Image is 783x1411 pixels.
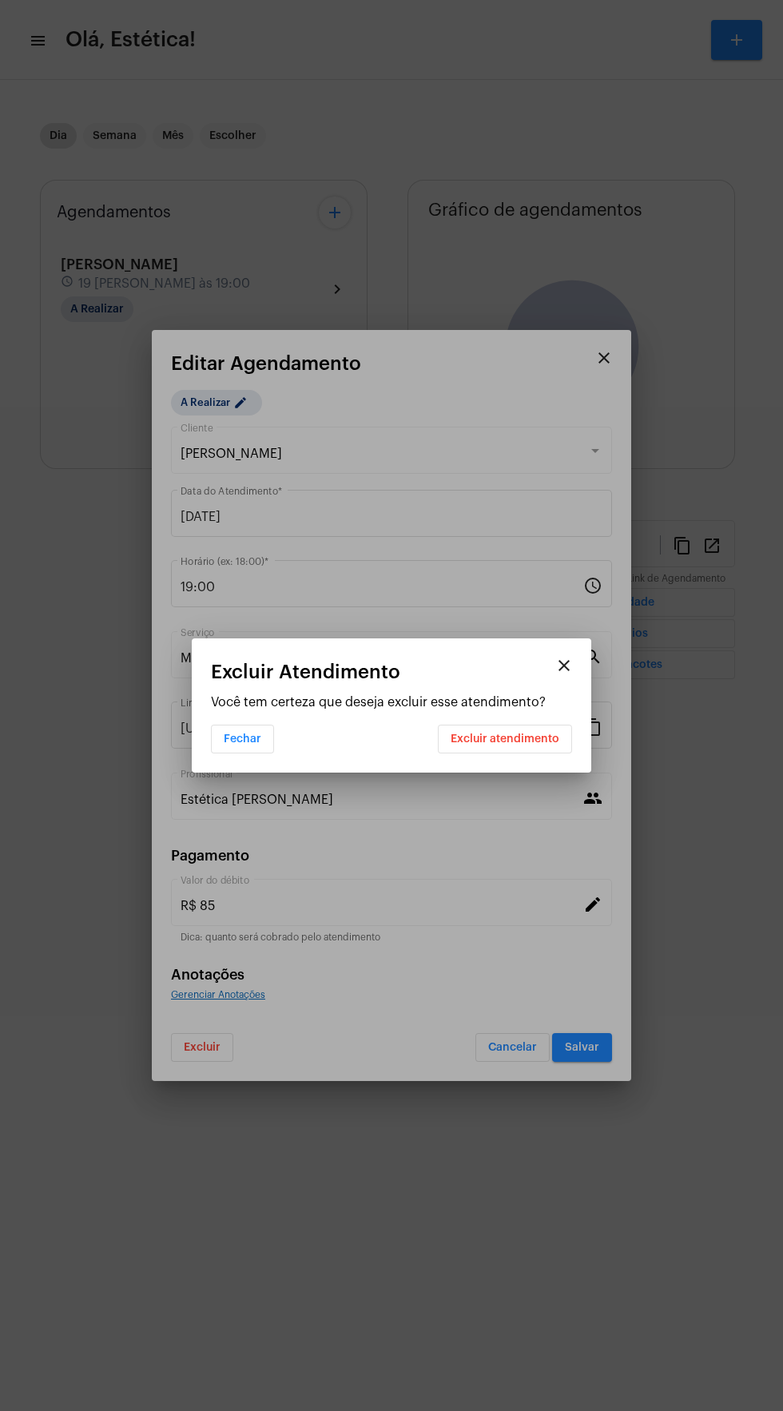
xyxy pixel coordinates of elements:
[451,733,559,745] span: Excluir atendimento
[211,695,572,709] p: Você tem certeza que deseja excluir esse atendimento?
[211,725,274,753] button: Fechar
[224,733,261,745] span: Fechar
[211,662,400,682] span: Excluir Atendimento
[554,656,574,675] mat-icon: close
[438,725,572,753] button: Excluir atendimento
